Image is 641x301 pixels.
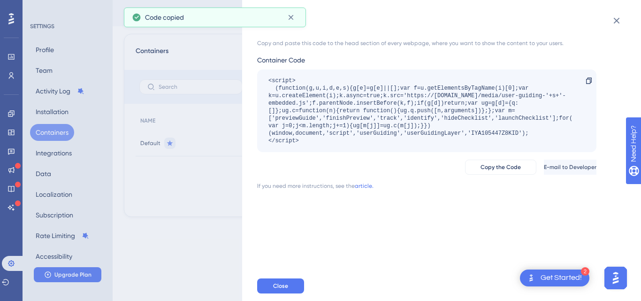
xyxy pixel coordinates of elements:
[355,182,374,190] a: article.
[526,272,537,284] img: launcher-image-alternative-text
[541,273,582,283] div: Get Started!
[257,13,628,28] div: Default
[465,160,536,175] button: Copy the Code
[273,282,288,290] span: Close
[520,270,589,286] div: Open Get Started! checklist, remaining modules: 2
[268,77,576,145] div: <script> (function(g,u,i,d,e,s){g[e]=g[e]||[];var f=u.getElementsByTagName(i)[0];var k=u.createEl...
[257,182,355,190] div: If you need more instructions, see the
[581,267,589,276] div: 2
[257,39,596,47] div: Copy and paste this code to the head section of every webpage, where you want to show the content...
[544,163,596,171] span: E-mail to Developer
[257,54,596,66] div: Container Code
[544,160,596,175] button: E-mail to Developer
[145,12,184,23] span: Code copied
[481,163,521,171] span: Copy the Code
[602,264,630,292] iframe: UserGuiding AI Assistant Launcher
[257,278,304,293] button: Close
[22,2,59,14] span: Need Help?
